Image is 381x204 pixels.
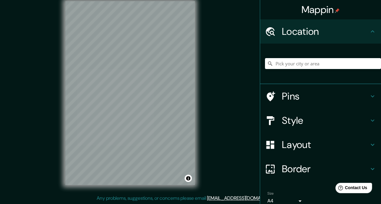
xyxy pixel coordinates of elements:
div: Location [260,19,381,44]
h4: Location [282,25,369,38]
h4: Border [282,163,369,175]
canvas: Map [65,1,195,185]
input: Pick your city or area [265,58,381,69]
button: Toggle attribution [185,175,192,182]
a: [EMAIL_ADDRESS][DOMAIN_NAME] [207,195,282,201]
div: Layout [260,133,381,157]
h4: Mappin [302,4,340,16]
h4: Pins [282,90,369,102]
label: Size [267,191,274,196]
h4: Style [282,114,369,127]
p: Any problems, suggestions, or concerns please email . [97,195,283,202]
h4: Layout [282,139,369,151]
div: Border [260,157,381,181]
div: Style [260,108,381,133]
img: pin-icon.png [335,8,340,13]
div: Pins [260,84,381,108]
iframe: Help widget launcher [327,180,374,197]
